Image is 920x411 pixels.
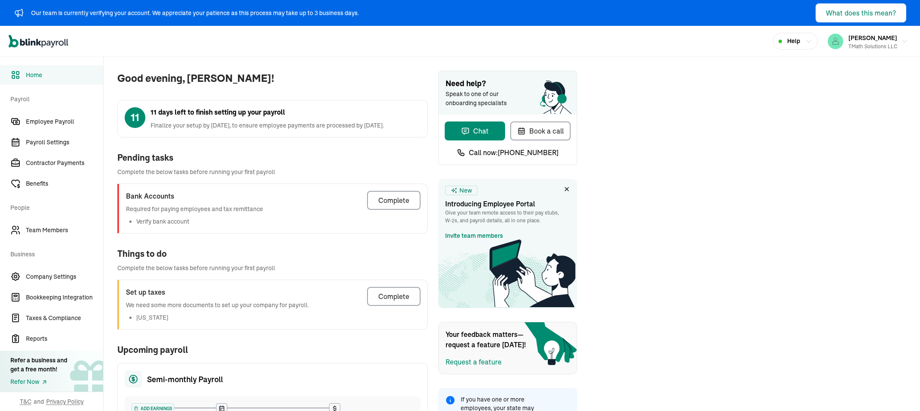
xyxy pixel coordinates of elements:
span: Privacy Policy [46,397,84,406]
span: People [10,195,98,219]
span: T&C [20,397,31,406]
p: Give your team remote access to their pay stubs, W‑2s, and payroll details, all in one place. [445,209,570,224]
div: Refer a business and get a free month! [10,356,67,374]
span: Help [787,37,800,46]
li: [US_STATE] [136,313,309,322]
span: Speak to one of our onboarding specialists [446,90,519,108]
span: Semi-monthly Payroll [147,374,223,385]
button: What does this mean? [816,3,906,22]
li: Verify bank account [136,217,263,226]
span: 11 [131,110,139,125]
span: Bookkeeping Integration [26,293,103,302]
div: Our team is currently verifying your account. We appreciate your patience as this process may tak... [31,9,359,18]
div: Complete [378,291,409,302]
button: Chat [445,121,505,140]
span: 11 days left to finish setting up your payroll [151,107,384,118]
span: Benefits [26,179,103,188]
button: Help [773,33,818,50]
div: What does this mean? [826,8,896,18]
span: New [459,186,472,195]
nav: Global [9,29,68,54]
span: Need help? [446,78,570,90]
span: Payroll Settings [26,138,103,147]
button: Complete [367,287,421,306]
span: Complete the below tasks before running your first payroll [117,264,428,273]
h3: Bank Accounts [126,191,263,201]
div: TMath Solutions LLC [848,43,898,50]
span: Upcoming payroll [117,343,428,356]
button: Book a call [510,121,571,140]
a: Invite team members [445,231,503,240]
iframe: Chat Widget [777,318,920,411]
button: [PERSON_NAME]TMath Solutions LLC [824,31,911,52]
button: Complete [367,191,421,210]
a: Refer Now [10,377,67,386]
span: Business [10,241,98,265]
span: Reports [26,334,103,343]
span: Taxes & Compliance [26,314,103,323]
div: Complete [378,195,409,205]
button: Request a feature [446,357,502,367]
span: Contractor Payments [26,159,103,168]
span: Employee Payroll [26,117,103,126]
span: Finalize your setup by [DATE], to ensure employee payments are processed by [DATE]. [151,121,384,130]
h3: Set up taxes [126,287,309,297]
span: Payroll [10,86,98,110]
div: Pending tasks [117,151,428,164]
span: Company Settings [26,272,103,281]
h3: Introducing Employee Portal [445,199,570,209]
span: Good evening, [PERSON_NAME]! [117,71,428,86]
span: Complete the below tasks before running your first payroll [117,168,428,177]
p: Required for paying employees and tax remittance [126,205,263,214]
span: Team Members [26,226,103,235]
p: We need some more documents to set up your company for payroll. [126,301,309,310]
span: Call now: [PHONE_NUMBER] [469,147,559,158]
div: Things to do [117,247,428,260]
span: Your feedback matters—request a feature [DATE]! [446,329,532,350]
div: Book a call [517,126,564,136]
div: Chat [461,126,489,136]
span: [PERSON_NAME] [848,34,897,42]
span: Home [26,71,103,80]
